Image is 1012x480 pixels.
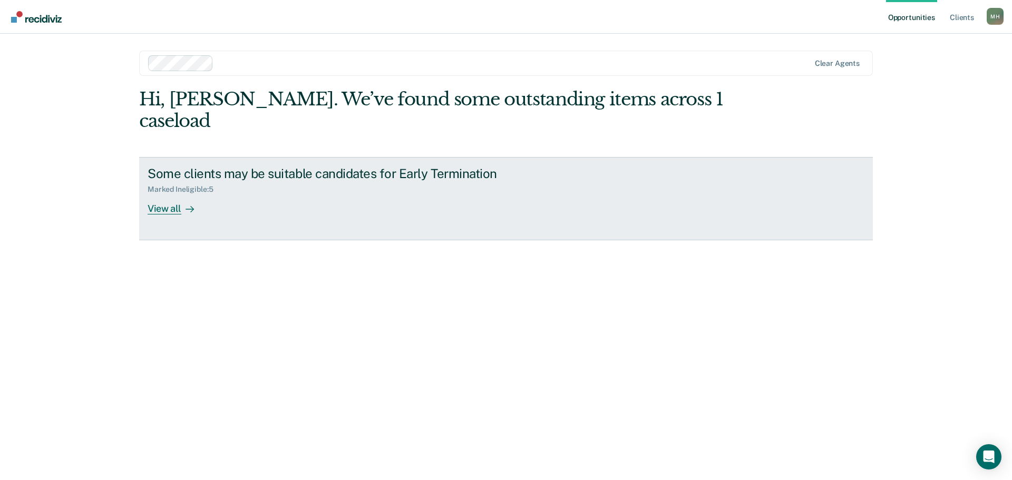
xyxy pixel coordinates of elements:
div: M H [987,8,1004,25]
div: Open Intercom Messenger [976,444,1001,469]
div: Hi, [PERSON_NAME]. We’ve found some outstanding items across 1 caseload [139,89,726,132]
button: Profile dropdown button [987,8,1004,25]
div: Clear agents [815,59,860,68]
div: View all [148,194,207,214]
div: Marked Ineligible : 5 [148,185,221,194]
a: Some clients may be suitable candidates for Early TerminationMarked Ineligible:5View all [139,157,873,240]
div: Some clients may be suitable candidates for Early Termination [148,166,518,181]
img: Recidiviz [11,11,62,23]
